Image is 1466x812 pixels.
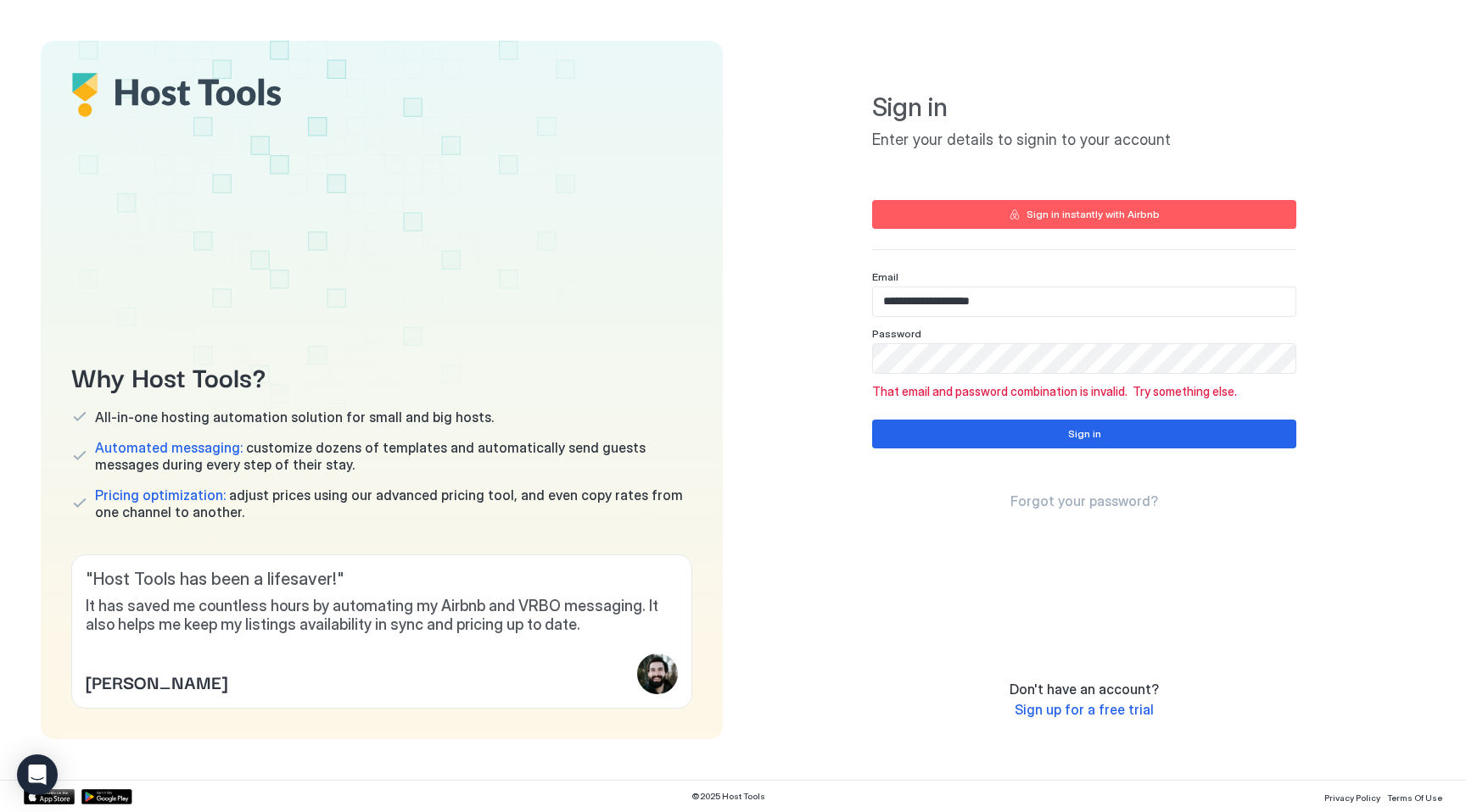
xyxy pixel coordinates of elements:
span: Forgot your password? [1010,492,1158,509]
span: Automated messaging: [95,439,243,456]
span: Sign up for a free trial [1015,701,1154,718]
a: App Store [24,789,75,804]
button: Sign in [872,420,1296,448]
span: Email [872,270,898,283]
button: Sign in instantly with Airbnb [872,200,1296,229]
span: Password [872,327,921,340]
span: Why Host Tools? [71,357,692,395]
span: Enter your details to signin to your account [872,131,1296,150]
span: Pricing optimization: [95,487,226,503]
a: Privacy Policy [1324,787,1380,805]
span: That email and password combination is invalid. Try something else. [872,384,1296,399]
span: All-in-one hosting automation solution for small and big hosts. [95,409,494,425]
span: customize dozens of templates and automatically send guests messages during every step of their s... [95,439,692,473]
a: Forgot your password? [1010,492,1158,510]
span: Sign in [872,92,1296,124]
span: " Host Tools has been a lifesaver! " [86,569,678,590]
div: profile [637,653,678,694]
span: It has saved me countless hours by automating my Airbnb and VRBO messaging. It also helps me keep... [86,597,678,635]
span: adjust prices using our advanced pricing tool, and even copy rates from one channel to another. [95,487,692,520]
div: Open Intercom Messenger [17,754,58,795]
div: Sign in instantly with Airbnb [1027,207,1160,222]
input: Input Field [873,344,1295,373]
span: Terms Of Use [1387,793,1442,803]
input: Input Field [873,287,1295,316]
span: Don't have an account? [1010,681,1159,698]
span: © 2025 Host Tools [691,791,765,802]
div: Sign in [1068,426,1101,442]
span: [PERSON_NAME] [86,669,227,694]
span: Privacy Policy [1324,793,1380,803]
a: Terms Of Use [1387,787,1442,805]
a: Sign up for a free trial [1015,701,1154,719]
a: Google Play Store [81,789,132,804]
